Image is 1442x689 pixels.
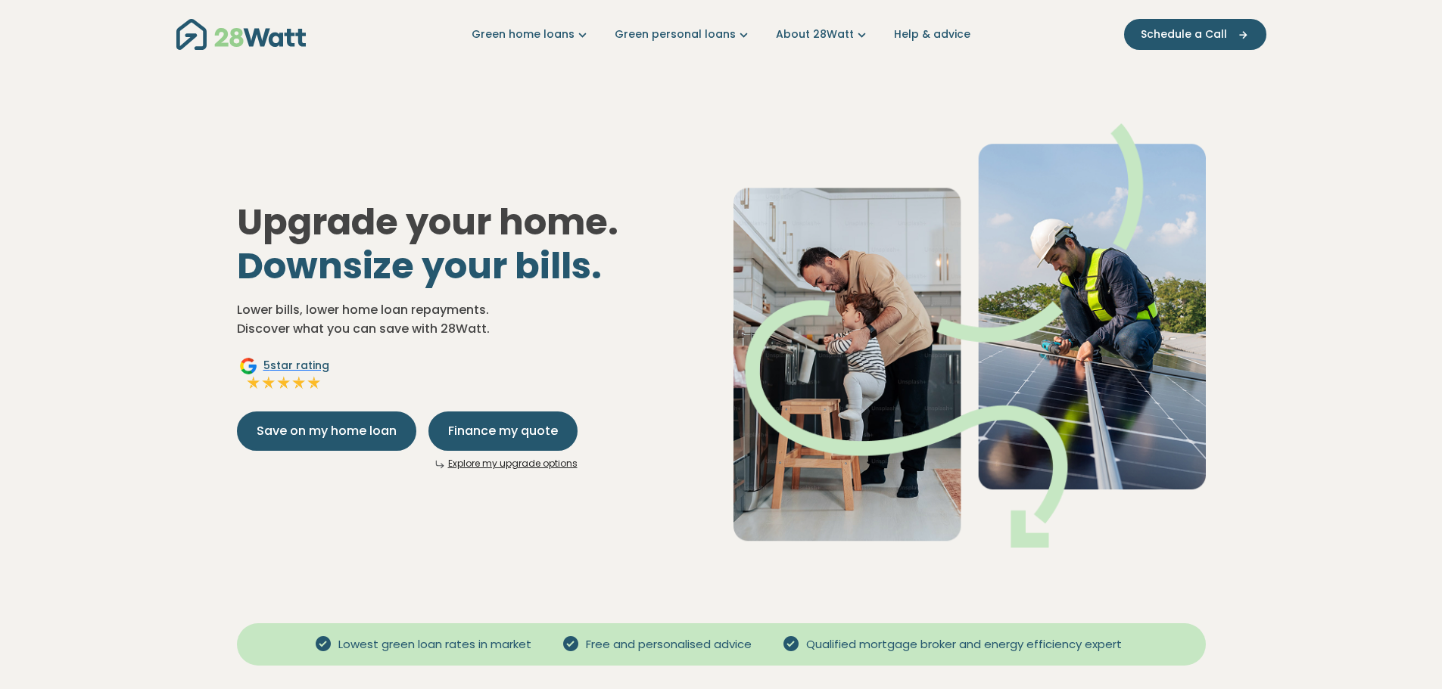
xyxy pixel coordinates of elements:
img: Full star [261,375,276,390]
a: Help & advice [894,26,970,42]
img: Dad helping toddler [733,123,1206,548]
span: Qualified mortgage broker and energy efficiency expert [800,636,1128,653]
a: Green home loans [472,26,590,42]
button: Schedule a Call [1124,19,1266,50]
nav: Main navigation [176,15,1266,54]
a: About 28Watt [776,26,870,42]
span: Downsize your bills. [237,241,602,291]
span: Free and personalised advice [580,636,758,653]
span: 5 star rating [263,358,329,374]
p: Lower bills, lower home loan repayments. Discover what you can save with 28Watt. [237,300,709,339]
img: 28Watt [176,19,306,50]
img: Google [239,357,257,375]
a: Explore my upgrade options [448,457,578,470]
h1: Upgrade your home. [237,200,709,287]
span: Lowest green loan rates in market [332,636,537,653]
span: Save on my home loan [257,422,397,440]
img: Full star [307,375,322,390]
a: Google5star ratingFull starFull starFull starFull starFull star [237,357,332,393]
button: Finance my quote [428,411,578,451]
img: Full star [291,375,307,390]
img: Full star [276,375,291,390]
button: Save on my home loan [237,411,416,451]
span: Schedule a Call [1141,26,1227,42]
img: Full star [246,375,261,390]
a: Green personal loans [615,26,752,42]
span: Finance my quote [448,422,558,440]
